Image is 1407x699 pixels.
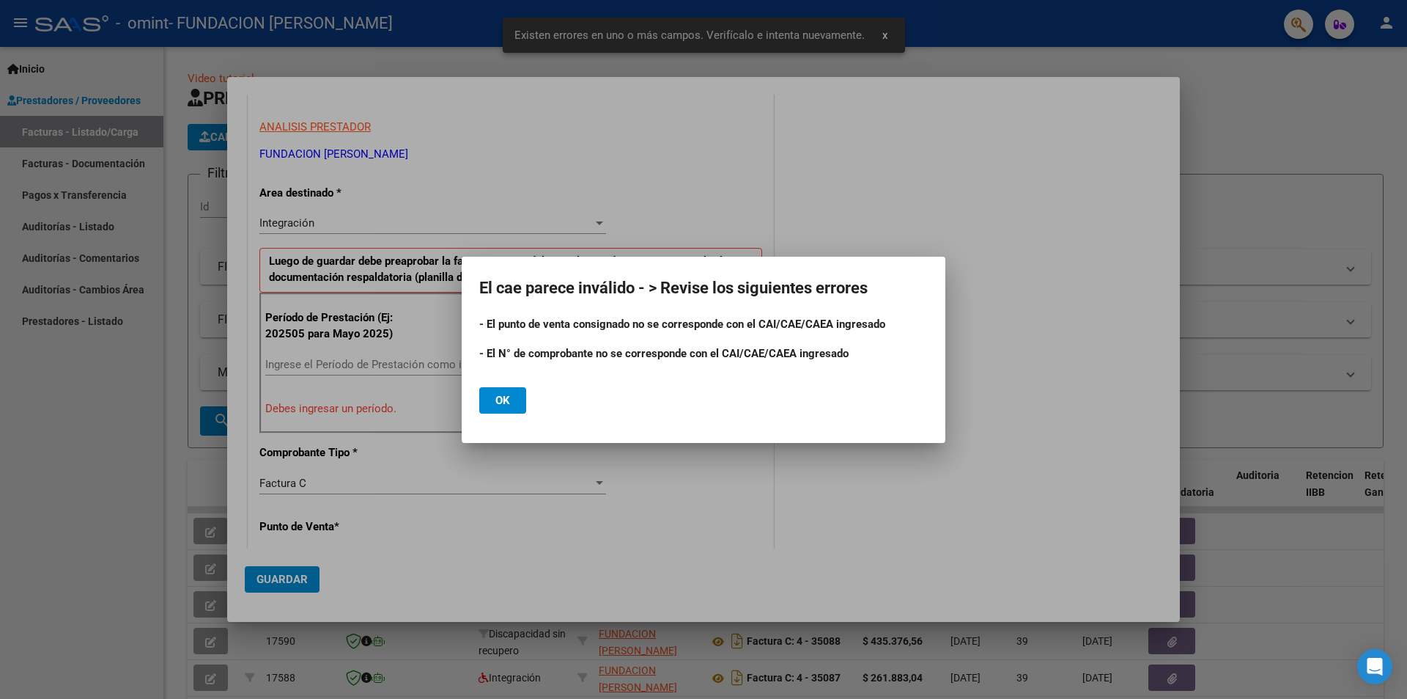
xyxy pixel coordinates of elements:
h2: El cae parece inválido - > Revise los siguientes errores [479,274,928,302]
div: Open Intercom Messenger [1357,649,1392,684]
button: Ok [479,387,526,414]
strong: - El N° de comprobante no se corresponde con el CAI/CAE/CAEA ingresado [479,347,849,360]
strong: - El punto de venta consignado no se corresponde con el CAI/CAE/CAEA ingresado [479,318,885,331]
span: Ok [495,394,510,407]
